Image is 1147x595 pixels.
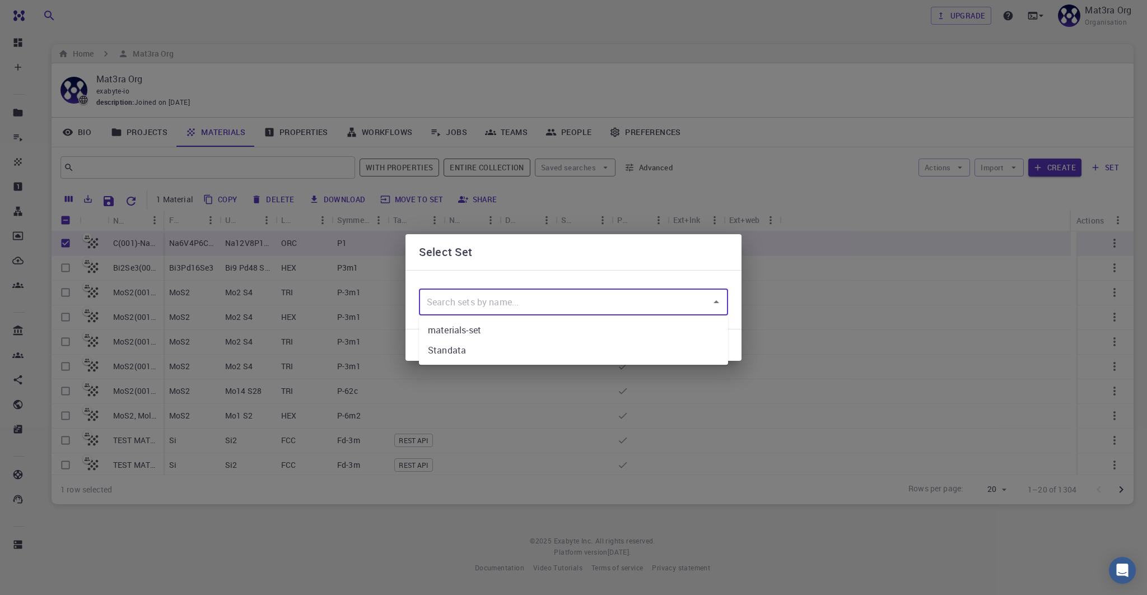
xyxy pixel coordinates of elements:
[1109,557,1136,584] div: Open Intercom Messenger
[24,8,64,18] span: Support
[419,243,473,261] h6: Select Set
[419,340,728,360] li: Standata
[419,320,728,340] li: materials-set
[708,294,724,310] button: Close
[424,291,706,313] input: Search sets by name...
